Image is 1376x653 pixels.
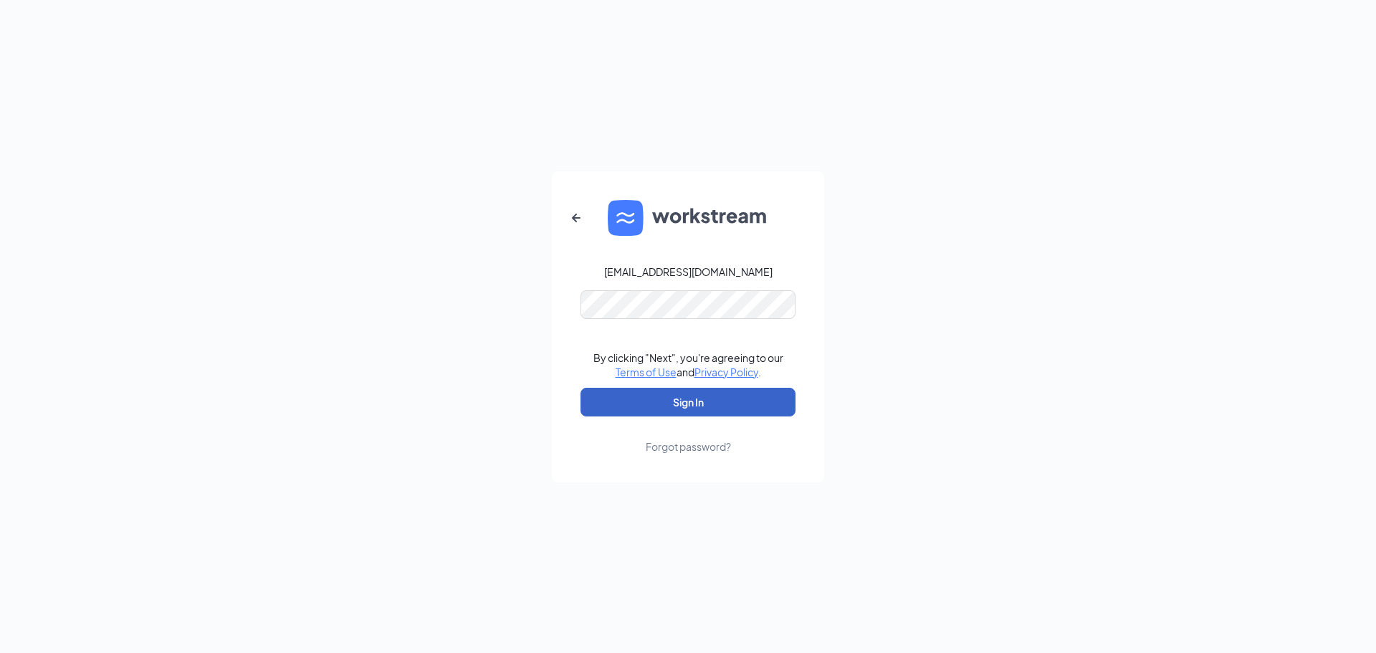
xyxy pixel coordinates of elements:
[694,366,758,378] a: Privacy Policy
[604,264,773,279] div: [EMAIL_ADDRESS][DOMAIN_NAME]
[580,388,795,416] button: Sign In
[646,416,731,454] a: Forgot password?
[593,351,783,379] div: By clicking "Next", you're agreeing to our and .
[608,200,768,236] img: WS logo and Workstream text
[646,439,731,454] div: Forgot password?
[559,201,593,235] button: ArrowLeftNew
[568,209,585,227] svg: ArrowLeftNew
[616,366,677,378] a: Terms of Use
